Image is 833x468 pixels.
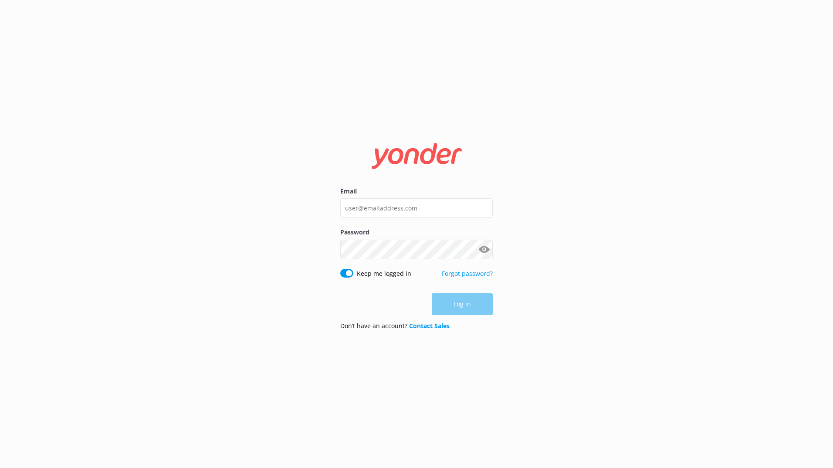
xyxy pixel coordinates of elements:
[340,227,493,237] label: Password
[442,269,493,278] a: Forgot password?
[357,269,411,278] label: Keep me logged in
[340,198,493,218] input: user@emailaddress.com
[340,321,450,331] p: Don’t have an account?
[475,241,493,258] button: Show password
[409,322,450,330] a: Contact Sales
[340,187,493,196] label: Email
